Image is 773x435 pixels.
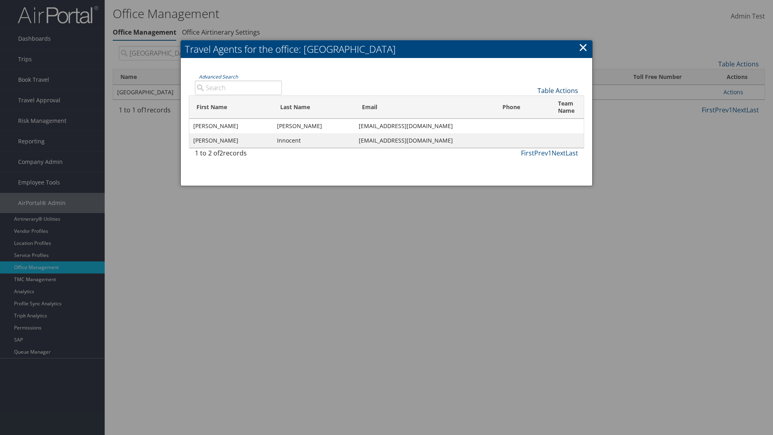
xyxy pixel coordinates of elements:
[566,149,578,157] a: Last
[189,96,273,119] th: First Name: activate to sort column descending
[534,149,548,157] a: Prev
[521,149,534,157] a: First
[199,73,238,80] a: Advanced Search
[552,149,566,157] a: Next
[579,39,588,55] a: ×
[355,119,495,133] td: [EMAIL_ADDRESS][DOMAIN_NAME]
[273,133,355,148] td: Innocent
[219,149,223,157] span: 2
[548,149,552,157] a: 1
[537,86,578,95] a: Table Actions
[273,119,355,133] td: [PERSON_NAME]
[355,133,495,148] td: [EMAIL_ADDRESS][DOMAIN_NAME]
[551,96,584,119] th: Team Name: activate to sort column ascending
[355,96,495,119] th: Email: activate to sort column ascending
[195,81,282,95] input: Advanced Search
[195,148,282,162] div: 1 to 2 of records
[495,96,551,119] th: Phone: activate to sort column ascending
[273,96,355,119] th: Last Name: activate to sort column ascending
[189,119,273,133] td: [PERSON_NAME]
[189,133,273,148] td: [PERSON_NAME]
[181,40,592,58] h2: Travel Agents for the office: [GEOGRAPHIC_DATA]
